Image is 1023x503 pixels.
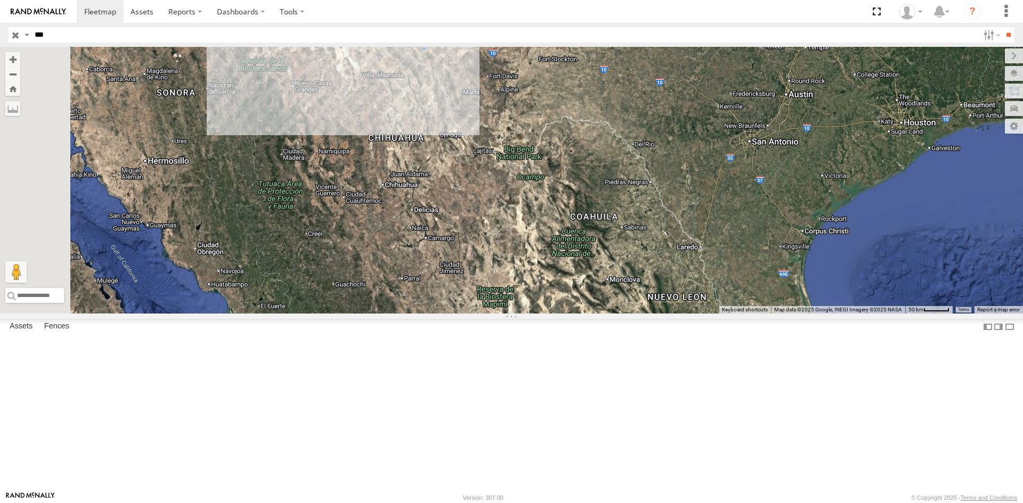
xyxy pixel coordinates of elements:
[6,492,55,503] a: Visit our Website
[1004,319,1015,334] label: Hide Summary Table
[463,494,504,501] div: Version: 307.00
[977,307,1020,312] a: Report a map error
[958,308,969,312] a: Terms (opens in new tab)
[722,306,768,314] button: Keyboard shortcuts
[983,319,993,334] label: Dock Summary Table to the Left
[1005,119,1023,134] label: Map Settings
[961,494,1017,501] a: Terms and Conditions
[5,101,20,116] label: Measure
[5,52,20,67] button: Zoom in
[905,306,953,314] button: Map Scale: 50 km per 45 pixels
[895,4,926,20] div: Roberto Garcia
[5,67,20,81] button: Zoom out
[993,319,1004,334] label: Dock Summary Table to the Right
[22,27,31,43] label: Search Query
[911,494,1017,501] div: © Copyright 2025 -
[774,307,902,312] span: Map data ©2025 Google, INEGI Imagery ©2025 NASA
[4,319,38,334] label: Assets
[979,27,1002,43] label: Search Filter Options
[5,261,27,283] button: Drag Pegman onto the map to open Street View
[39,319,75,334] label: Fences
[908,307,923,312] span: 50 km
[5,81,20,96] button: Zoom Home
[11,8,66,15] img: rand-logo.svg
[964,3,981,20] i: ?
